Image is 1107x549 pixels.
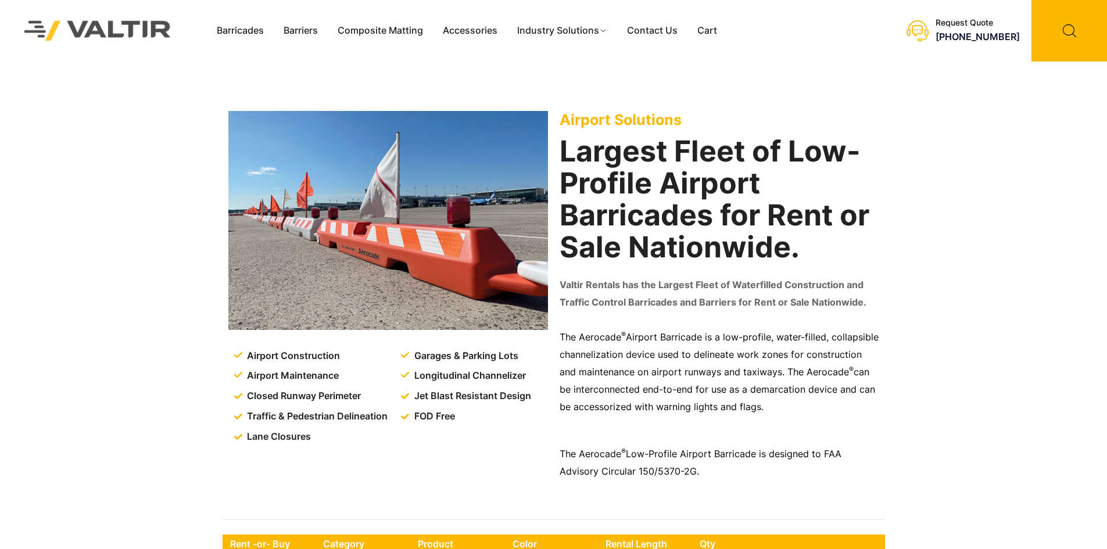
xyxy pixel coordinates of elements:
[621,330,626,339] sup: ®
[849,365,854,374] sup: ®
[617,22,687,40] a: Contact Us
[936,31,1020,43] a: [PHONE_NUMBER]
[328,22,433,40] a: Composite Matting
[687,22,727,40] a: Cart
[936,19,1020,28] div: Request Quote
[244,367,339,385] span: Airport Maintenance
[507,22,617,40] a: Industry Solutions
[411,387,531,405] span: Jet Blast Resistant Design
[244,408,388,425] span: Traffic & Pedestrian Delineation
[411,347,518,365] span: Garages & Parking Lots
[9,5,187,56] img: Valtir Rentals
[244,347,340,365] span: Airport Construction
[560,329,879,416] p: The Aerocade Airport Barricade is a low-profile, water-filled, collapsible channelization device ...
[244,387,361,405] span: Closed Runway Perimeter
[560,111,879,128] p: Airport Solutions
[560,135,879,263] h2: Largest Fleet of Low-Profile Airport Barricades for Rent or Sale Nationwide.
[207,22,274,40] a: Barricades
[560,277,879,311] p: Valtir Rentals has the Largest Fleet of Waterfilled Construction and Traffic Control Barricades a...
[411,408,455,425] span: FOD Free
[244,428,311,446] span: Lane Closures
[433,22,507,40] a: Accessories
[274,22,328,40] a: Barriers
[560,446,879,480] p: The Aerocade Low-Profile Airport Barricade is designed to FAA Advisory Circular 150/5370-2G.
[621,447,626,455] sup: ®
[411,367,526,385] span: Longitudinal Channelizer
